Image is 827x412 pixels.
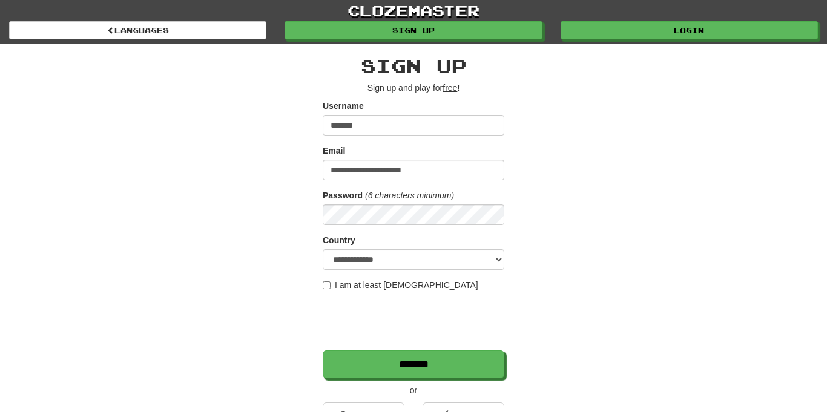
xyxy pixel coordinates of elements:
[323,281,331,289] input: I am at least [DEMOGRAPHIC_DATA]
[323,384,504,396] p: or
[323,234,355,246] label: Country
[323,100,364,112] label: Username
[365,191,454,200] em: (6 characters minimum)
[323,145,345,157] label: Email
[323,279,478,291] label: I am at least [DEMOGRAPHIC_DATA]
[323,189,363,201] label: Password
[323,56,504,76] h2: Sign up
[9,21,266,39] a: Languages
[323,297,507,344] iframe: reCAPTCHA
[443,83,457,93] u: free
[323,82,504,94] p: Sign up and play for !
[561,21,818,39] a: Login
[285,21,542,39] a: Sign up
